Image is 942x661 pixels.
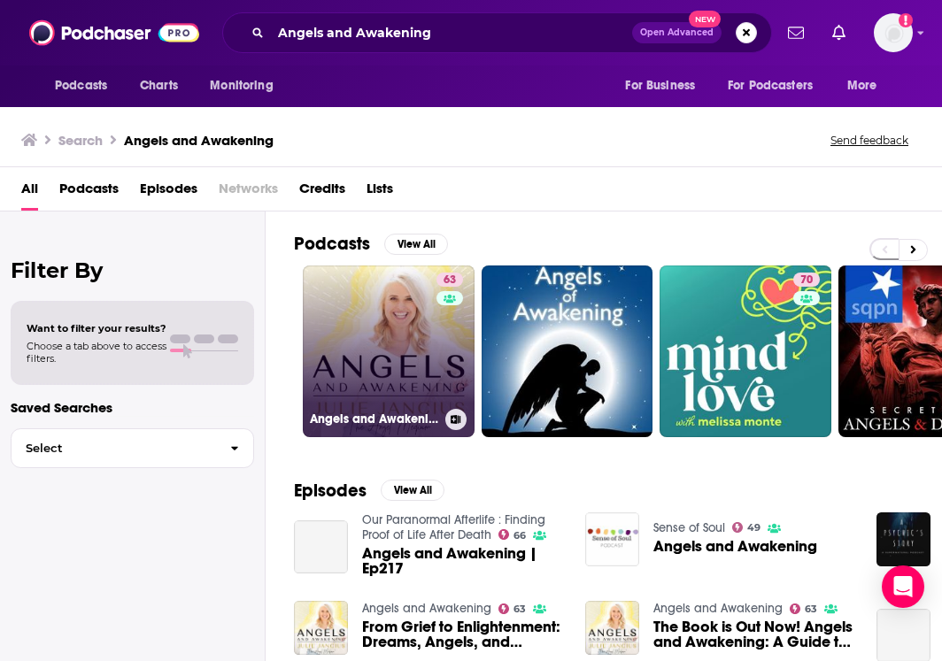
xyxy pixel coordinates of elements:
[362,619,564,649] a: From Grief to Enlightenment: Dreams, Angels, and Awakening Stories (An Angel Story)
[294,233,370,255] h2: Podcasts
[381,480,444,501] button: View All
[876,512,930,566] img: Angels and Awakening (with Julie Jancius)
[140,73,178,98] span: Charts
[498,603,527,614] a: 63
[660,265,831,437] a: 70
[310,411,438,427] h3: Angels and Awakening
[11,257,254,283] h2: Filter By
[58,132,103,149] h3: Search
[747,524,761,532] span: 49
[128,69,189,103] a: Charts
[632,22,722,43] button: Open AdvancedNew
[21,174,38,211] a: All
[197,69,296,103] button: open menu
[882,565,924,608] div: Open Intercom Messenger
[640,28,714,37] span: Open Advanced
[11,399,254,416] p: Saved Searches
[294,601,348,655] img: From Grief to Enlightenment: Dreams, Angels, and Awakening Stories (An Angel Story)
[835,69,900,103] button: open menu
[805,605,817,613] span: 63
[874,13,913,52] button: Show profile menu
[299,174,345,211] a: Credits
[362,546,564,576] a: Angels and Awakening | Ep217
[140,174,197,211] a: Episodes
[653,539,817,554] a: Angels and Awakening
[790,603,818,614] a: 63
[874,13,913,52] span: Logged in as alignPR
[874,13,913,52] img: User Profile
[271,19,632,47] input: Search podcasts, credits, & more...
[222,12,772,53] div: Search podcasts, credits, & more...
[653,619,855,649] a: The Book is Out Now! Angels and Awakening: A Guide to Raise Your Vibrations and Hear Your Angels
[294,480,444,502] a: EpisodesView All
[513,532,526,540] span: 66
[27,322,166,334] span: Want to filter your results?
[12,442,216,454] span: Select
[825,18,853,48] a: Show notifications dropdown
[793,273,820,287] a: 70
[847,73,877,98] span: More
[59,174,119,211] a: Podcasts
[303,265,475,437] a: 63Angels and Awakening
[625,73,695,98] span: For Business
[653,601,783,616] a: Angels and Awakening
[294,480,367,502] h2: Episodes
[825,133,914,148] button: Send feedback
[444,272,456,289] span: 63
[219,174,278,211] span: Networks
[585,601,639,655] img: The Book is Out Now! Angels and Awakening: A Guide to Raise Your Vibrations and Hear Your Angels
[653,520,725,535] a: Sense of Soul
[42,69,130,103] button: open menu
[124,132,274,149] h3: Angels and Awakening
[498,529,527,540] a: 66
[728,73,813,98] span: For Podcasters
[689,11,721,27] span: New
[899,13,913,27] svg: Add a profile image
[362,512,545,542] a: Our Paranormal Afterlife : Finding Proof of Life After Death
[55,73,107,98] span: Podcasts
[732,522,761,533] a: 49
[613,69,717,103] button: open menu
[362,601,491,616] a: Angels and Awakening
[585,512,639,566] img: Angels and Awakening
[11,428,254,468] button: Select
[210,73,273,98] span: Monitoring
[27,340,166,365] span: Choose a tab above to access filters.
[513,605,526,613] span: 63
[781,18,811,48] a: Show notifications dropdown
[800,272,813,289] span: 70
[294,233,448,255] a: PodcastsView All
[436,273,463,287] a: 63
[384,234,448,255] button: View All
[367,174,393,211] a: Lists
[294,520,348,574] a: Angels and Awakening | Ep217
[716,69,838,103] button: open menu
[29,16,199,50] img: Podchaser - Follow, Share and Rate Podcasts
